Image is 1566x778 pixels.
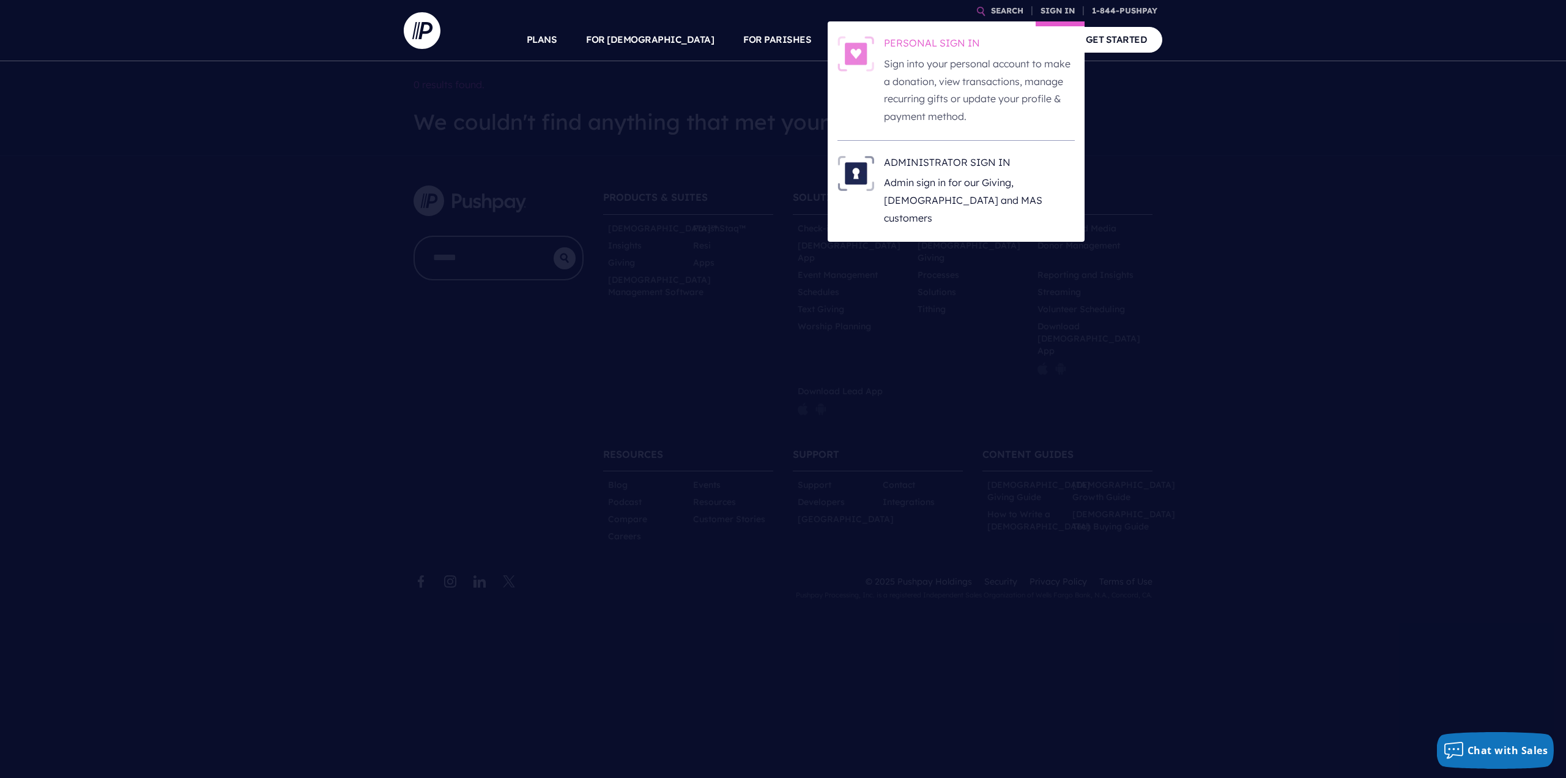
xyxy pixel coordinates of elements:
[586,18,714,61] a: FOR [DEMOGRAPHIC_DATA]
[837,36,1075,125] a: PERSONAL SIGN IN - Illustration PERSONAL SIGN IN Sign into your personal account to make a donati...
[527,18,557,61] a: PLANS
[924,18,967,61] a: EXPLORE
[884,155,1075,174] h6: ADMINISTRATOR SIGN IN
[1437,732,1554,769] button: Chat with Sales
[996,18,1041,61] a: COMPANY
[841,18,895,61] a: SOLUTIONS
[1468,744,1548,757] span: Chat with Sales
[837,155,874,191] img: ADMINISTRATOR SIGN IN - Illustration
[743,18,811,61] a: FOR PARISHES
[884,36,1075,54] h6: PERSONAL SIGN IN
[1071,27,1163,52] a: GET STARTED
[884,174,1075,226] p: Admin sign in for our Giving, [DEMOGRAPHIC_DATA] and MAS customers
[837,155,1075,227] a: ADMINISTRATOR SIGN IN - Illustration ADMINISTRATOR SIGN IN Admin sign in for our Giving, [DEMOGRA...
[884,55,1075,125] p: Sign into your personal account to make a donation, view transactions, manage recurring gifts or ...
[837,36,874,72] img: PERSONAL SIGN IN - Illustration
